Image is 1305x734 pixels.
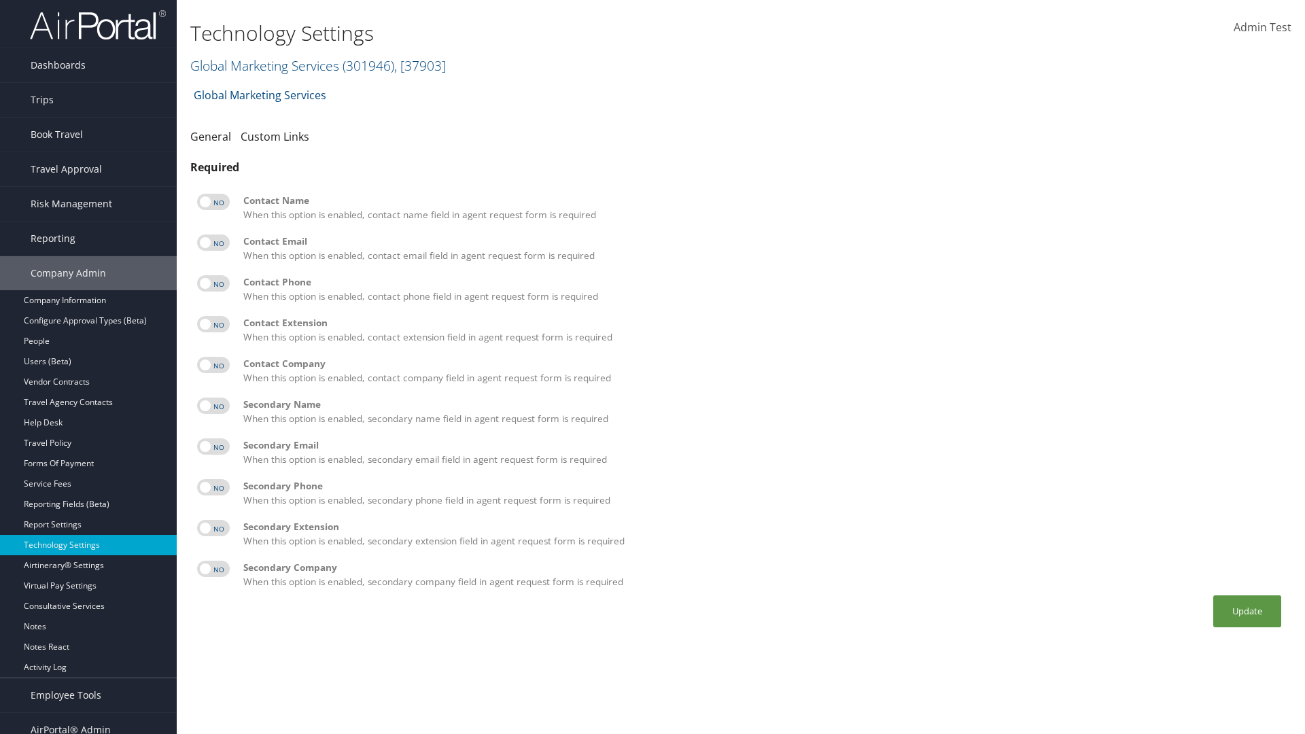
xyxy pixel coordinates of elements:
a: General [190,129,231,144]
label: When this option is enabled, secondary extension field in agent request form is required [243,520,1285,548]
label: When this option is enabled, contact company field in agent request form is required [243,357,1285,385]
span: Risk Management [31,187,112,221]
label: When this option is enabled, contact name field in agent request form is required [243,194,1285,222]
span: Book Travel [31,118,83,152]
a: Global Marketing Services [194,82,326,109]
label: When this option is enabled, contact extension field in agent request form is required [243,316,1285,344]
div: Contact Phone [243,275,1285,289]
img: airportal-logo.png [30,9,166,41]
span: Dashboards [31,48,86,82]
label: When this option is enabled, secondary email field in agent request form is required [243,438,1285,466]
div: Secondary Name [243,398,1285,411]
div: Secondary Company [243,561,1285,574]
div: Secondary Phone [243,479,1285,493]
a: Global Marketing Services [190,56,446,75]
div: Secondary Extension [243,520,1285,534]
label: When this option is enabled, secondary company field in agent request form is required [243,561,1285,589]
span: Admin Test [1234,20,1291,35]
a: Admin Test [1234,7,1291,49]
span: Travel Approval [31,152,102,186]
div: Contact Extension [243,316,1285,330]
label: When this option is enabled, secondary phone field in agent request form is required [243,479,1285,507]
label: When this option is enabled, secondary name field in agent request form is required [243,398,1285,425]
label: When this option is enabled, contact email field in agent request form is required [243,234,1285,262]
span: Reporting [31,222,75,256]
div: Secondary Email [243,438,1285,452]
span: , [ 37903 ] [394,56,446,75]
span: ( 301946 ) [343,56,394,75]
div: Contact Email [243,234,1285,248]
span: Company Admin [31,256,106,290]
div: Contact Company [243,357,1285,370]
a: Custom Links [241,129,309,144]
label: When this option is enabled, contact phone field in agent request form is required [243,275,1285,303]
div: Required [190,159,1291,175]
button: Update [1213,595,1281,627]
span: Trips [31,83,54,117]
div: Contact Name [243,194,1285,207]
span: Employee Tools [31,678,101,712]
h1: Technology Settings [190,19,924,48]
